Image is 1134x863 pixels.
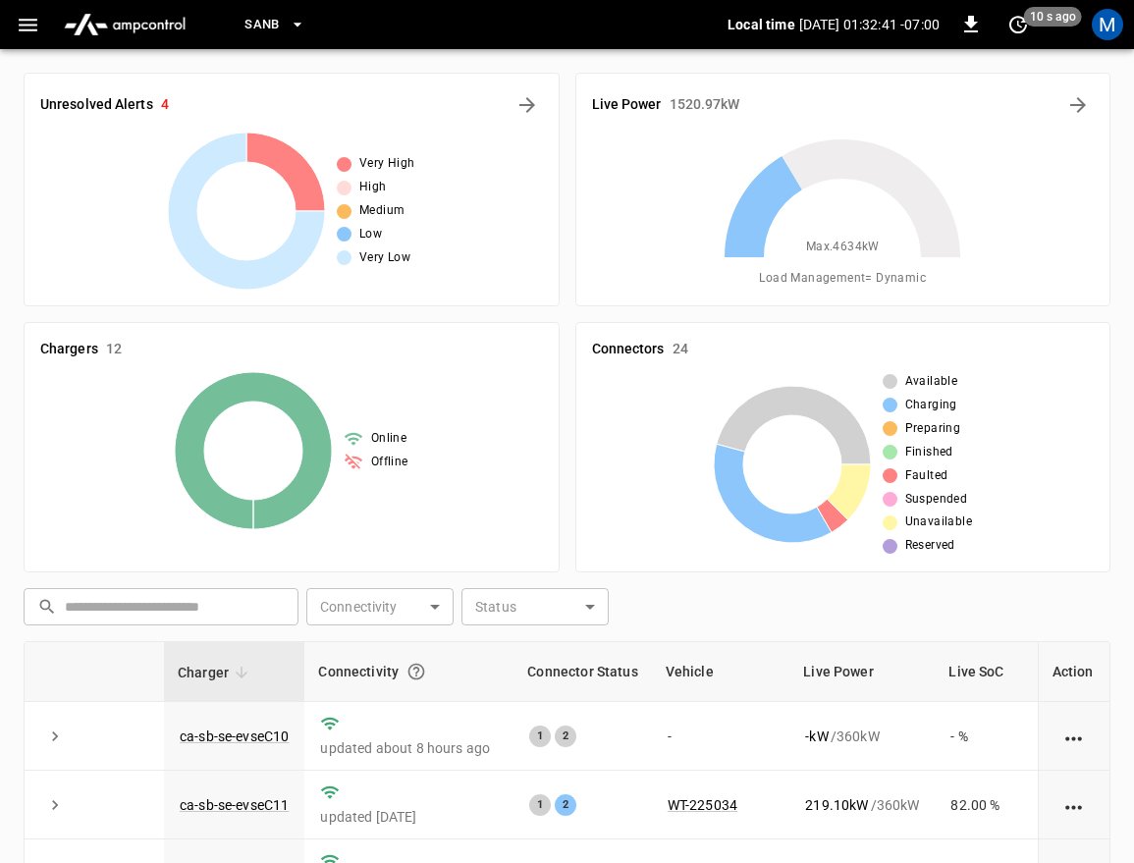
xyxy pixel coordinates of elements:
[592,339,665,360] h6: Connectors
[320,738,498,758] p: updated about 8 hours ago
[905,419,961,439] span: Preparing
[40,339,98,360] h6: Chargers
[805,727,919,746] div: / 360 kW
[905,372,958,392] span: Available
[555,726,576,747] div: 2
[161,94,169,116] h6: 4
[806,238,880,257] span: Max. 4634 kW
[805,795,919,815] div: / 360 kW
[1038,642,1109,702] th: Action
[359,201,405,221] span: Medium
[805,727,828,746] p: - kW
[318,654,500,689] div: Connectivity
[237,6,313,44] button: SanB
[670,94,740,116] h6: 1520.97 kW
[1024,7,1082,27] span: 10 s ago
[799,15,940,34] p: [DATE] 01:32:41 -07:00
[40,94,153,116] h6: Unresolved Alerts
[1092,9,1123,40] div: profile-icon
[652,642,790,702] th: Vehicle
[905,490,968,510] span: Suspended
[56,6,193,43] img: ampcontrol.io logo
[668,797,737,813] a: WT-225034
[789,642,935,702] th: Live Power
[529,726,551,747] div: 1
[359,248,410,268] span: Very Low
[1002,9,1034,40] button: set refresh interval
[320,807,498,827] p: updated [DATE]
[529,794,551,816] div: 1
[728,15,795,34] p: Local time
[359,225,382,244] span: Low
[805,795,868,815] p: 219.10 kW
[371,429,406,449] span: Online
[513,642,651,702] th: Connector Status
[40,790,70,820] button: expand row
[180,728,289,744] a: ca-sb-se-evseC10
[399,654,434,689] button: Connection between the charger and our software.
[592,94,662,116] h6: Live Power
[905,396,957,415] span: Charging
[905,443,953,462] span: Finished
[1062,89,1094,121] button: Energy Overview
[905,466,948,486] span: Faulted
[1062,727,1087,746] div: action cell options
[935,702,1073,771] td: - %
[106,339,122,360] h6: 12
[652,702,790,771] td: -
[905,536,955,556] span: Reserved
[1062,795,1087,815] div: action cell options
[359,178,387,197] span: High
[371,453,408,472] span: Offline
[359,154,415,174] span: Very High
[935,642,1073,702] th: Live SoC
[555,794,576,816] div: 2
[180,797,289,813] a: ca-sb-se-evseC11
[178,661,254,684] span: Charger
[905,512,972,532] span: Unavailable
[673,339,688,360] h6: 24
[759,269,926,289] span: Load Management = Dynamic
[40,722,70,751] button: expand row
[935,771,1073,839] td: 82.00 %
[244,14,280,36] span: SanB
[512,89,543,121] button: All Alerts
